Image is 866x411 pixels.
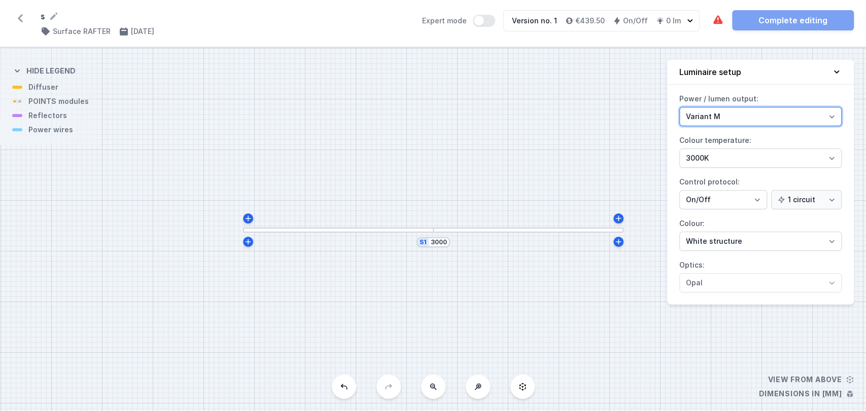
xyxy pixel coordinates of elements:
[26,66,76,76] h4: Hide legend
[41,10,410,22] form: s
[473,15,495,27] button: Expert mode
[422,15,495,27] label: Expert mode
[679,232,842,251] select: Colour:
[679,107,842,126] select: Power / lumen output:
[575,16,605,26] h4: €439.50
[512,16,557,26] div: Version no. 1
[679,215,842,251] label: Colour:
[679,91,842,126] label: Power / lumen output:
[623,16,648,26] h4: On/Off
[667,60,854,85] button: Luminaire setup
[679,273,842,292] select: Optics:
[771,190,842,209] select: Control protocol:
[131,26,154,36] h4: [DATE]
[679,174,842,209] label: Control protocol:
[431,238,447,246] input: Dimension [mm]
[679,257,842,292] label: Optics:
[666,16,681,26] h4: 0 lm
[679,132,842,168] label: Colour temperature:
[679,148,842,168] select: Colour temperature:
[49,11,59,21] button: Rename project
[503,10,700,31] button: Version no. 1€439.50On/Off0 lm
[679,66,741,78] h4: Luminaire setup
[53,26,111,36] h4: Surface RAFTER
[679,190,767,209] select: Control protocol:
[12,58,76,82] button: Hide legend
